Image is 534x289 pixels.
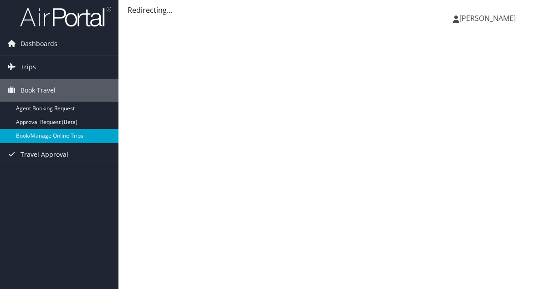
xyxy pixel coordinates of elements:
[21,56,36,78] span: Trips
[453,5,525,32] a: [PERSON_NAME]
[21,143,68,166] span: Travel Approval
[21,79,56,102] span: Book Travel
[21,32,57,55] span: Dashboards
[20,6,111,27] img: airportal-logo.png
[459,13,516,23] span: [PERSON_NAME]
[128,5,525,15] div: Redirecting...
